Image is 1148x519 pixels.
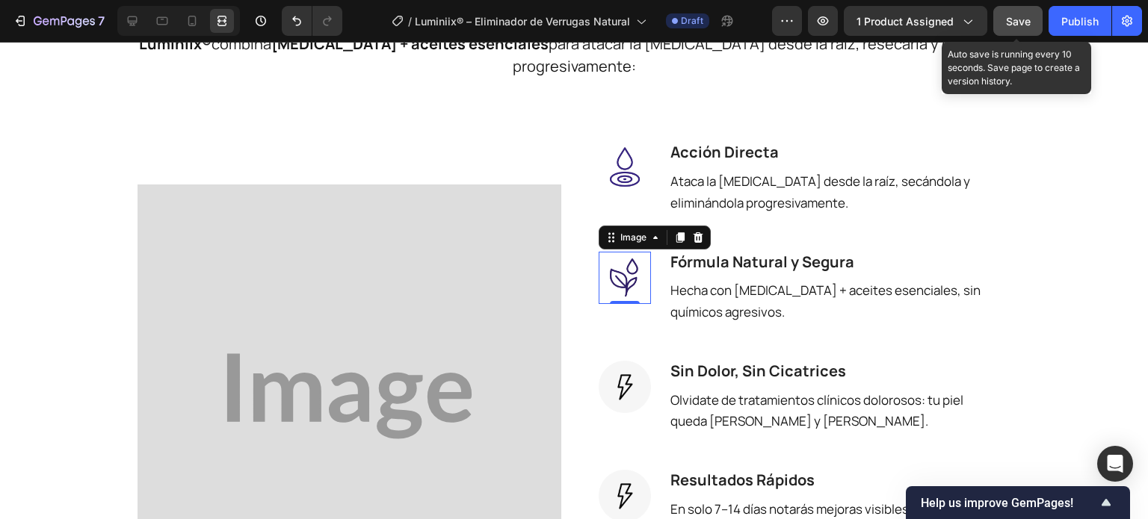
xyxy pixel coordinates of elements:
[670,349,963,388] span: Olvidate de tratamientos clínicos dolorosos: tu piel queda [PERSON_NAME] y [PERSON_NAME].
[844,6,987,36] button: 1 product assigned
[670,240,981,279] span: Hecha con [MEDICAL_DATA] + aceites esenciales, sin químicos agresivos.
[282,6,342,36] div: Undo/Redo
[98,12,105,30] p: 7
[681,14,703,28] span: Draft
[670,210,854,230] span: Fórmula Natural y Segura
[599,100,651,152] img: gempages_571795456183501976-054af119-ddb6-443b-b22e-8fb675478d88.png
[670,100,779,120] span: Acción Directa
[1097,446,1133,482] div: Open Intercom Messenger
[921,496,1097,510] span: Help us improve GemPages!
[617,189,649,202] div: Image
[670,428,815,448] span: Resultados Rápidos
[599,210,651,262] img: gempages_571795456183501976-98f6d304-56e6-44b0-9656-8df46812e9ff.png
[670,459,965,497] span: En solo 7–14 días notarás mejoras visibles y una piel renovada.
[1049,6,1111,36] button: Publish
[1061,13,1099,29] div: Publish
[415,13,630,29] span: Luminiix® – Eliminador de Verrugas Natural
[670,131,970,170] span: Ataca la [MEDICAL_DATA] desde la raíz, secándola y eliminándola progresivamente.
[857,13,954,29] span: 1 product assigned
[993,6,1043,36] button: Save
[921,494,1115,512] button: Show survey - Help us improve GemPages!
[1006,15,1031,28] span: Save
[670,319,846,339] span: Sin Dolor, Sin Cicatrices
[6,6,111,36] button: 7
[408,13,412,29] span: /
